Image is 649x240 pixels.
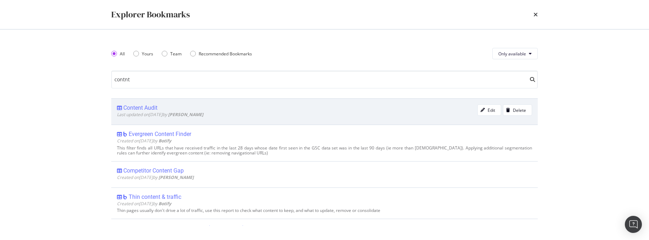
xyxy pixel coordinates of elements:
div: Explorer Bookmarks [111,9,190,21]
button: Edit [477,104,501,116]
div: Recommended Bookmarks [190,51,252,57]
div: Evergreen Content Finder [129,131,191,138]
div: All [111,51,125,57]
button: Delete [503,104,532,116]
div: Yours [133,51,153,57]
span: Created on [DATE] by [117,174,194,180]
span: Created on [DATE] by [117,138,171,144]
div: Content Audit [123,104,157,111]
div: This filter finds all URLs that have received traffic in the last 28 days whose date first seen i... [117,146,532,156]
div: All [120,51,125,57]
b: Botify [159,201,171,207]
div: Edit [488,107,495,113]
span: Last updated on [DATE] by [117,111,203,118]
div: times [533,9,538,21]
div: Thin pages usually don't drive a lot of traffic, use this report to check what content to keep, a... [117,208,532,213]
div: Recommended Bookmarks [199,51,252,57]
div: Open Intercom Messenger [625,216,642,233]
b: Botify [159,138,171,144]
b: [PERSON_NAME] [159,174,194,180]
input: Search [111,71,538,88]
div: Thin content & traffic [129,193,181,201]
div: Delete [513,107,526,113]
div: Yours [142,51,153,57]
div: Team [162,51,182,57]
div: Competitor Content Gap [123,167,184,174]
div: Increase in Thin Content Pages (page content) [129,225,245,232]
span: Created on [DATE] by [117,201,171,207]
b: [PERSON_NAME] [168,111,203,118]
div: Team [170,51,182,57]
span: Only available [498,51,526,57]
button: Only available [492,48,538,59]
